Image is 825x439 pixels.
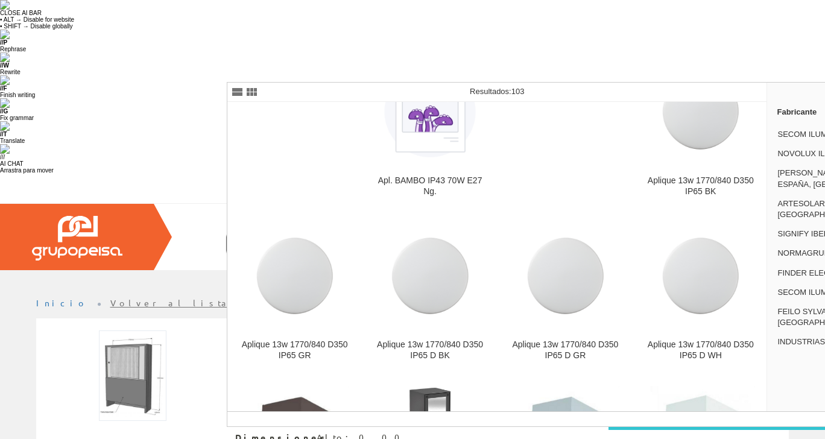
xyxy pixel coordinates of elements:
[633,212,768,375] a: Aplique 13w 1770/840 D350 IP65 D WH Aplique 13w 1770/840 D350 IP65 D WH
[512,340,618,360] font: Aplique 13w 1770/840 D350 IP65 D GR
[648,340,754,360] font: Aplique 13w 1770/840 D350 IP65 D WH
[498,212,633,375] a: Aplique 13w 1770/840 D350 IP65 D GR Aplique 13w 1770/840 D350 IP65 D GR
[36,297,87,308] a: Inicio
[648,175,754,196] font: Aplique 13w 1770/840 D350 IP65 BK
[362,212,497,375] a: Aplique 13w 1770/840 D350 IP65 D BK Aplique 13w 1770/840 D350 IP65 D BK
[643,235,758,317] img: Aplique 13w 1770/840 D350 IP65 D WH
[378,175,482,196] font: Apl. BAMBO IP43 70W E27 Ng.
[377,340,483,360] font: Aplique 13w 1770/840 D350 IP65 D BK
[227,212,362,375] a: Aplique 13w 1770/840 D350 IP65 GR Aplique 13w 1770/840 D350 IP65 GR
[372,235,487,317] img: Aplique 13w 1770/840 D350 IP65 D BK
[242,340,348,360] font: Aplique 13w 1770/840 D350 IP65 GR
[32,216,122,261] img: Grupo Peisa
[508,235,623,317] img: Aplique 13w 1770/840 D350 IP65 D GR
[99,330,166,421] img: Foto artículo Apl-23 (ad33) Hormigon P_ads (seccionamiento) (112.31884057971x150)
[110,297,349,308] a: Volver al listado de productos
[4,154,5,160] font: /
[237,235,352,317] img: Aplique 13w 1770/840 D350 IP65 GR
